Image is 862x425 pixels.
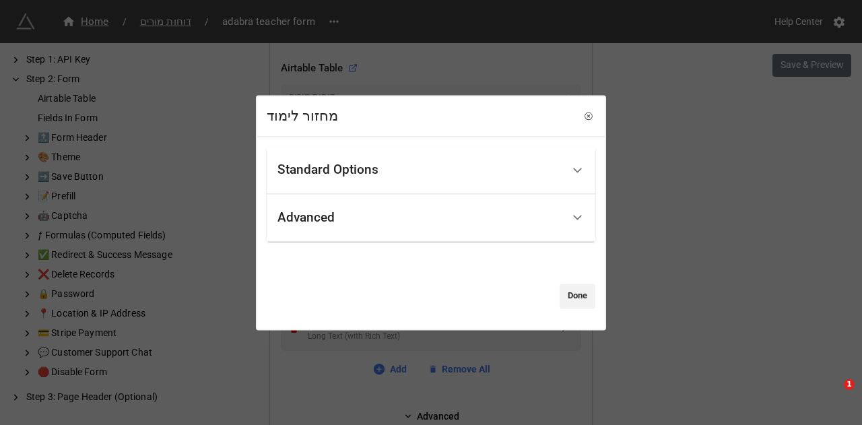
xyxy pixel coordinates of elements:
div: Standard Options [267,146,595,194]
div: מחזור לימוד [267,106,338,127]
div: Advanced [277,211,335,224]
div: Standard Options [277,164,378,177]
a: Done [560,284,595,308]
div: Advanced [267,194,595,242]
span: 1 [844,379,855,390]
iframe: Intercom live chat [816,379,849,412]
